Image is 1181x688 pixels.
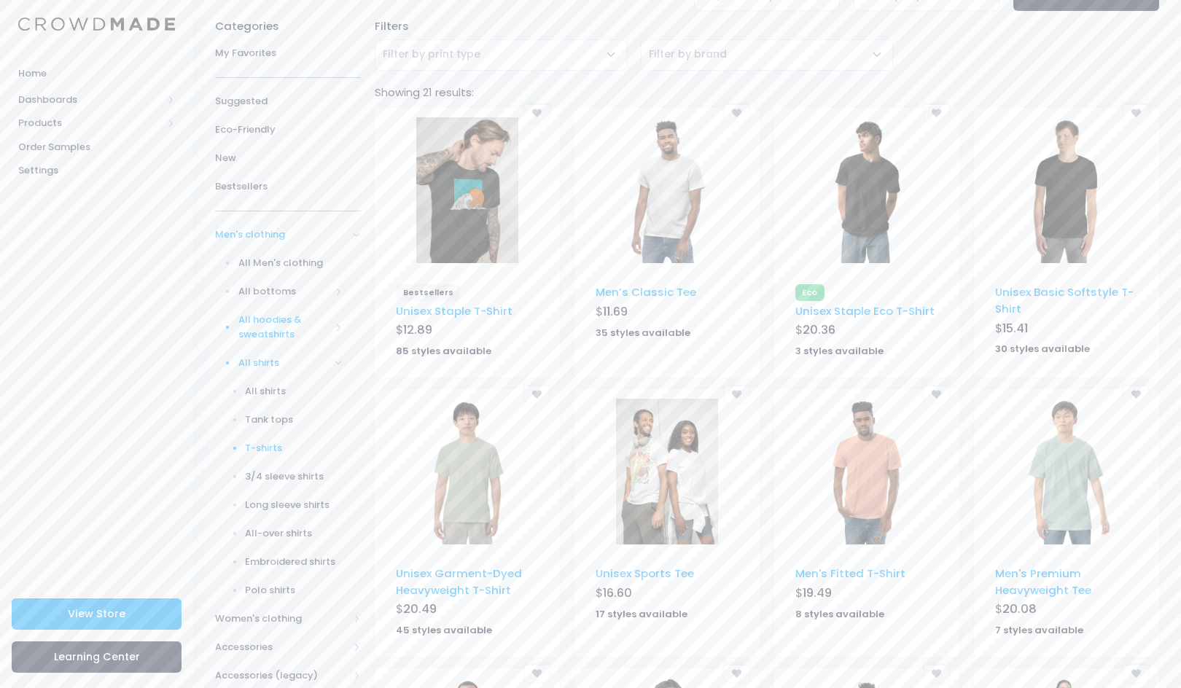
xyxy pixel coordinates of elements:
[196,490,361,519] a: Long sleeve shirts
[367,18,1166,34] div: Filters
[795,344,884,358] strong: 3 styles available
[603,585,632,601] span: 16.60
[215,151,361,165] span: New
[245,583,342,598] span: Polo shirts
[68,606,125,621] span: View Store
[596,607,687,621] strong: 17 styles available
[396,303,512,318] a: Unisex Staple T-Shirt
[238,313,330,341] span: All hoodies & sweatshirts
[649,47,727,62] span: Filter by brand
[215,173,361,201] a: Bestsellers
[18,140,175,155] span: Order Samples
[12,598,182,630] a: View Store
[596,566,694,581] a: Unisex Sports Tee
[649,47,727,61] span: Filter by brand
[596,303,738,324] div: $
[18,17,175,31] img: Logo
[215,94,361,109] span: Suggested
[375,39,627,71] span: Filter by print type
[995,566,1091,597] a: Men's Premium Heavyweight Tee
[196,462,361,490] a: 3/4 sleeve shirts
[196,249,361,278] a: All Men's clothing
[995,284,1134,316] a: Unisex Basic Softstyle T-Shirt
[803,585,832,601] span: 19.49
[995,623,1083,637] strong: 7 styles available
[215,640,348,654] span: Accessories
[1002,601,1037,617] span: 20.08
[18,116,163,130] span: Products
[196,377,361,405] a: All shirts
[215,144,361,173] a: New
[196,434,361,462] a: T-shirts
[215,668,348,683] span: Accessories (legacy)
[995,342,1090,356] strong: 30 styles available
[245,469,342,484] span: 3/4 sleeve shirts
[215,179,361,194] span: Bestsellers
[795,284,825,300] span: Eco
[245,441,342,456] span: T-shirts
[396,601,539,621] div: $
[795,303,935,318] a: Unisex Staple Eco T-Shirt
[795,607,884,621] strong: 8 styles available
[1002,320,1028,337] span: 15.41
[245,555,342,569] span: Embroidered shirts
[54,649,140,664] span: Learning Center
[396,623,492,637] strong: 45 styles available
[383,47,480,61] span: Filter by print type
[196,405,361,434] a: Tank tops
[245,384,342,399] span: All shirts
[383,47,480,62] span: Filter by print type
[795,321,938,342] div: $
[238,256,343,270] span: All Men's clothing
[403,601,437,617] span: 20.49
[596,585,738,605] div: $
[215,122,361,137] span: Eco-Friendly
[596,326,690,340] strong: 35 styles available
[18,163,175,178] span: Settings
[641,39,893,71] span: Filter by brand
[215,11,361,34] div: Categories
[18,93,163,107] span: Dashboards
[18,66,175,81] span: Home
[196,519,361,547] a: All-over shirts
[403,321,432,338] span: 12.89
[245,526,342,541] span: All-over shirts
[995,320,1138,340] div: $
[603,303,628,320] span: 11.69
[238,356,330,370] span: All shirts
[196,576,361,604] a: Polo shirts
[196,547,361,576] a: Embroidered shirts
[215,227,348,242] span: Men's clothing
[803,321,835,338] span: 20.36
[795,566,905,581] a: Men's Fitted T-Shirt
[12,641,182,673] a: Learning Center
[596,284,696,300] a: Men’s Classic Tee
[396,344,491,358] strong: 85 styles available
[396,566,522,597] a: Unisex Garment-Dyed Heavyweight T-Shirt
[367,85,1166,101] div: Showing 21 results:
[396,284,460,300] span: Bestsellers
[245,413,342,427] span: Tank tops
[995,601,1138,621] div: $
[215,39,361,68] a: My Favorites
[215,116,361,144] a: Eco-Friendly
[215,87,361,116] a: Suggested
[245,498,342,512] span: Long sleeve shirts
[238,284,330,299] span: All bottoms
[215,611,348,626] span: Women's clothing
[215,46,361,60] span: My Favorites
[396,321,539,342] div: $
[795,585,938,605] div: $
